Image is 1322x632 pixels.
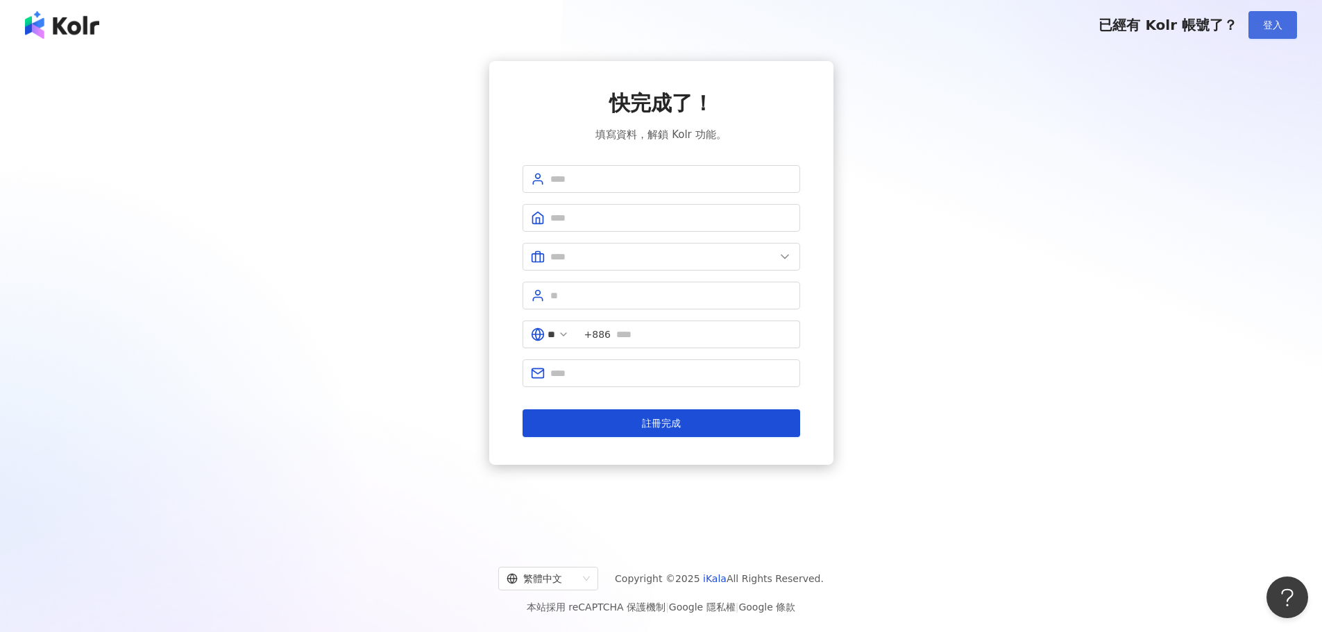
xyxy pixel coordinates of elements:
[507,567,577,590] div: 繁體中文
[584,327,611,342] span: +886
[1266,577,1308,618] iframe: Help Scout Beacon - Open
[1248,11,1297,39] button: 登入
[738,601,795,613] a: Google 條款
[642,418,681,429] span: 註冊完成
[527,599,795,615] span: 本站採用 reCAPTCHA 保護機制
[615,570,824,587] span: Copyright © 2025 All Rights Reserved.
[736,601,739,613] span: |
[669,601,736,613] a: Google 隱私權
[1099,17,1237,33] span: 已經有 Kolr 帳號了？
[666,601,669,613] span: |
[523,409,800,437] button: 註冊完成
[703,573,727,584] a: iKala
[595,126,726,143] span: 填寫資料，解鎖 Kolr 功能。
[609,89,713,118] span: 快完成了！
[25,11,99,39] img: logo
[1263,19,1282,31] span: 登入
